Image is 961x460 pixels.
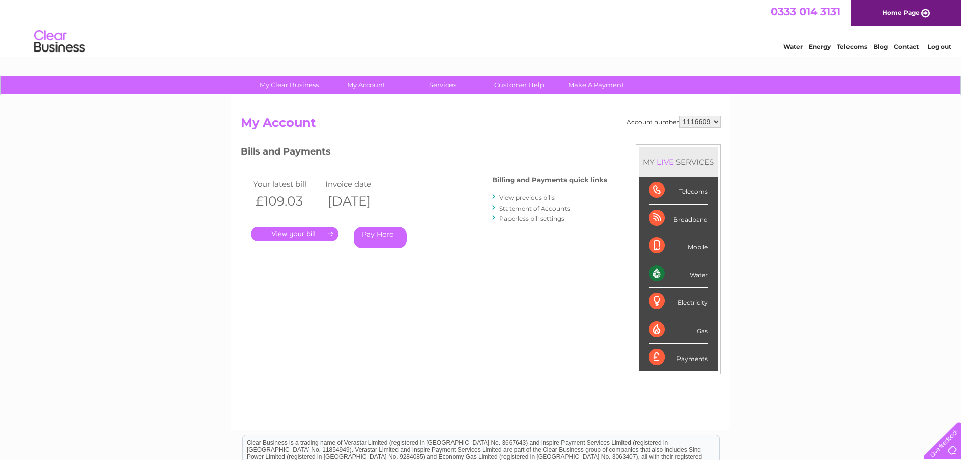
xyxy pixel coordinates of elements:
[627,116,721,128] div: Account number
[554,76,638,94] a: Make A Payment
[499,205,570,212] a: Statement of Accounts
[649,205,708,232] div: Broadband
[649,232,708,260] div: Mobile
[323,191,395,212] th: [DATE]
[837,43,867,50] a: Telecoms
[649,344,708,371] div: Payments
[248,76,331,94] a: My Clear Business
[251,191,323,212] th: £109.03
[649,260,708,288] div: Water
[251,227,338,241] a: .
[323,177,395,191] td: Invoice date
[401,76,484,94] a: Services
[649,177,708,205] div: Telecoms
[492,176,607,184] h4: Billing and Payments quick links
[478,76,561,94] a: Customer Help
[873,43,888,50] a: Blog
[34,26,85,57] img: logo.png
[324,76,408,94] a: My Account
[771,5,840,18] a: 0333 014 3131
[649,288,708,316] div: Electricity
[499,194,555,201] a: View previous bills
[649,316,708,344] div: Gas
[251,177,323,191] td: Your latest bill
[354,227,407,248] a: Pay Here
[783,43,803,50] a: Water
[928,43,951,50] a: Log out
[499,215,564,222] a: Paperless bill settings
[655,157,676,167] div: LIVE
[243,6,719,49] div: Clear Business is a trading name of Verastar Limited (registered in [GEOGRAPHIC_DATA] No. 3667643...
[809,43,831,50] a: Energy
[639,147,718,176] div: MY SERVICES
[241,144,607,162] h3: Bills and Payments
[241,116,721,135] h2: My Account
[894,43,919,50] a: Contact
